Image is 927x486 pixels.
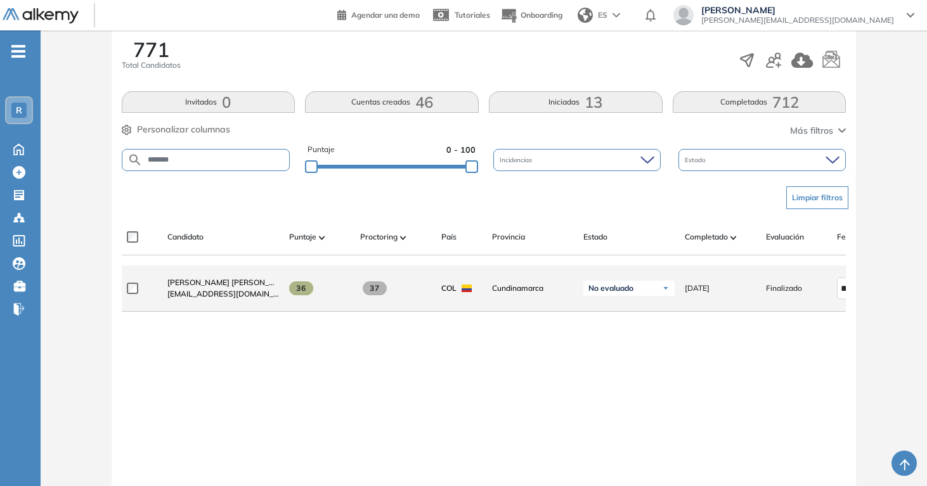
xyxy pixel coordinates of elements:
[489,91,663,113] button: Iniciadas13
[400,236,406,240] img: [missing "en.ARROW_ALT" translation]
[122,123,230,136] button: Personalizar columnas
[730,236,737,240] img: [missing "en.ARROW_ALT" translation]
[122,60,181,71] span: Total Candidatos
[127,152,143,168] img: SEARCH_ALT
[492,231,525,243] span: Provincia
[337,6,420,22] a: Agendar una demo
[583,231,607,243] span: Estado
[441,231,457,243] span: País
[766,283,802,294] span: Finalizado
[500,2,562,29] button: Onboarding
[319,236,325,240] img: [missing "en.ARROW_ALT" translation]
[678,149,846,171] div: Estado
[289,231,316,243] span: Puntaje
[662,285,670,292] img: Ícono de flecha
[167,231,204,243] span: Candidato
[167,277,279,288] a: [PERSON_NAME] [PERSON_NAME]
[133,39,169,60] span: 771
[685,231,728,243] span: Completado
[837,231,880,243] span: Fecha límite
[613,13,620,18] img: arrow
[167,288,279,300] span: [EMAIL_ADDRESS][DOMAIN_NAME]
[11,50,25,53] i: -
[786,186,848,209] button: Limpiar filtros
[492,283,573,294] span: Cundinamarca
[289,281,314,295] span: 36
[493,149,661,171] div: Incidencias
[685,155,708,165] span: Estado
[578,8,593,23] img: world
[701,5,894,15] span: [PERSON_NAME]
[521,10,562,20] span: Onboarding
[588,283,633,293] span: No evaluado
[308,144,335,156] span: Puntaje
[766,231,804,243] span: Evaluación
[598,10,607,21] span: ES
[167,278,294,287] span: [PERSON_NAME] [PERSON_NAME]
[790,124,833,137] span: Más filtros
[16,105,22,115] span: R
[455,10,490,20] span: Tutoriales
[122,91,295,113] button: Invitados0
[363,281,387,295] span: 37
[462,285,472,292] img: COL
[500,155,535,165] span: Incidencias
[441,283,457,294] span: COL
[685,283,710,294] span: [DATE]
[351,10,420,20] span: Agendar una demo
[790,124,846,137] button: Más filtros
[305,91,479,113] button: Cuentas creadas46
[701,15,894,25] span: [PERSON_NAME][EMAIL_ADDRESS][DOMAIN_NAME]
[137,123,230,136] span: Personalizar columnas
[360,231,398,243] span: Proctoring
[673,91,846,113] button: Completadas712
[446,144,476,156] span: 0 - 100
[3,8,79,24] img: Logo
